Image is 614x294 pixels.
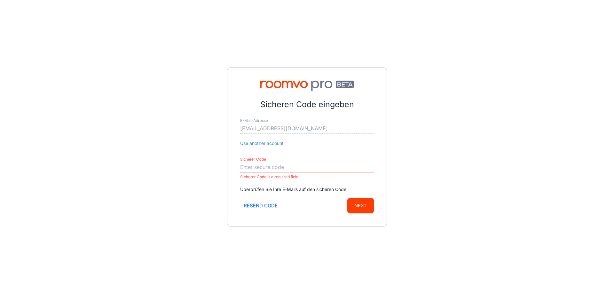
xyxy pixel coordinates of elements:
[240,173,374,181] p: Sicherer Code is a required field
[347,198,374,213] button: Next
[240,186,374,193] p: Überprüfen Sie Ihre E-Mails auf den sicheren Code.
[240,81,374,91] img: Roomvo PRO Beta
[240,157,266,162] label: Sicherer Code
[240,162,374,172] input: Enter secure code
[240,140,284,147] button: Use another account
[240,118,268,123] label: E-Mail-Adresse
[240,123,374,134] input: myname@example.com
[240,198,281,213] button: Resend code
[240,99,374,111] p: Sicheren Code eingeben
